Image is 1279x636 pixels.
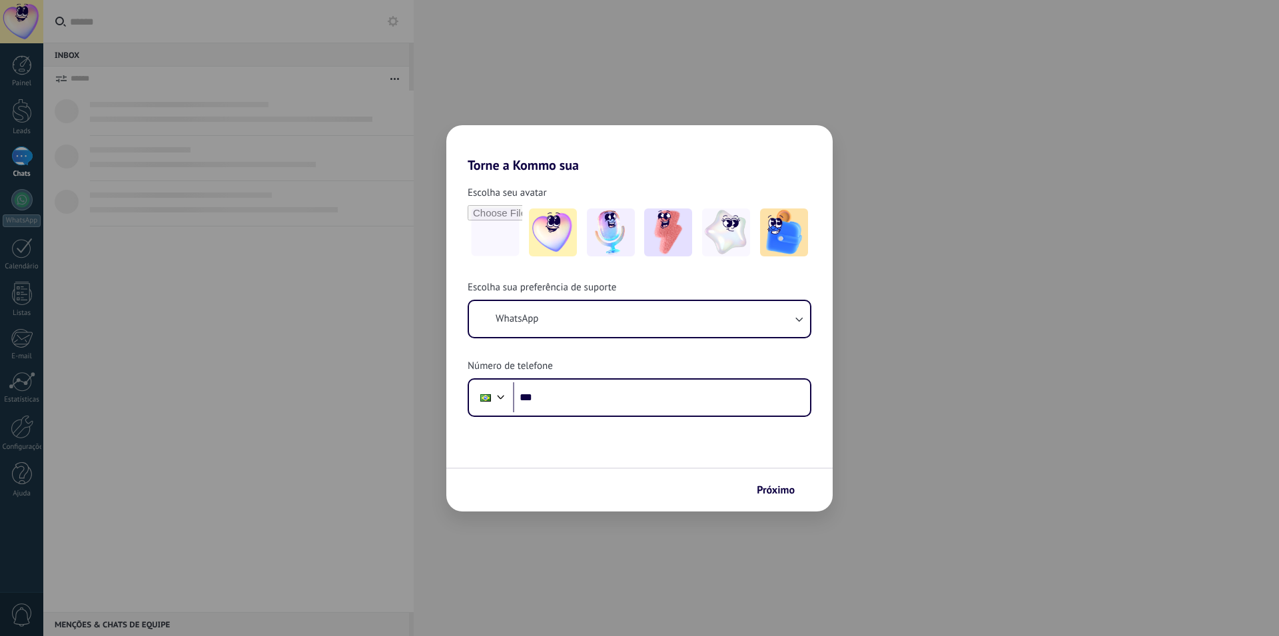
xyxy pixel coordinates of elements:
[468,186,547,200] span: Escolha seu avatar
[702,208,750,256] img: -4.jpeg
[496,312,538,326] span: WhatsApp
[446,125,833,173] h2: Torne a Kommo sua
[587,208,635,256] img: -2.jpeg
[468,281,616,294] span: Escolha sua preferência de suporte
[473,384,498,412] div: Brazil: + 55
[760,208,808,256] img: -5.jpeg
[469,301,810,337] button: WhatsApp
[757,485,795,495] span: Próximo
[751,479,813,501] button: Próximo
[529,208,577,256] img: -1.jpeg
[468,360,553,373] span: Número de telefone
[644,208,692,256] img: -3.jpeg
